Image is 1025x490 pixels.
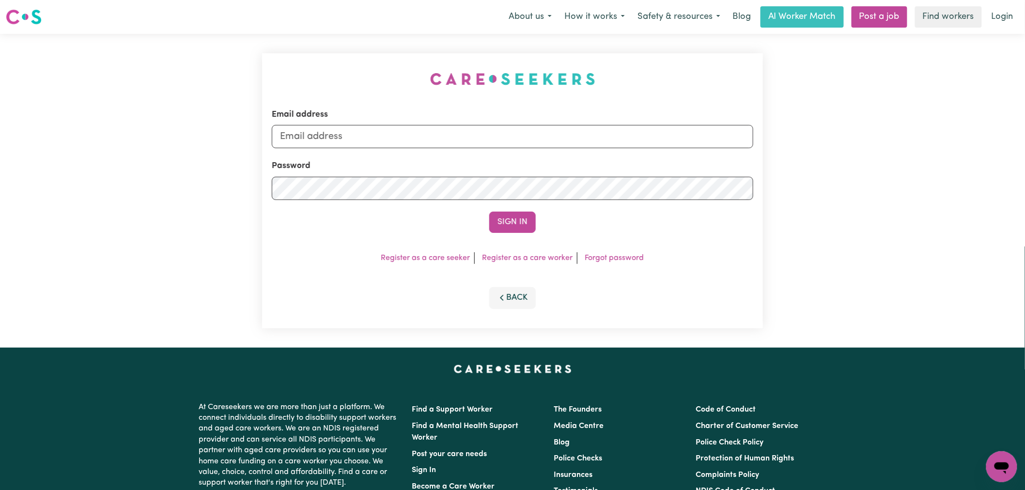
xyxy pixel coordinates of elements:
[412,450,487,458] a: Post your care needs
[554,455,602,462] a: Police Checks
[381,254,470,262] a: Register as a care seeker
[482,254,573,262] a: Register as a care worker
[696,406,756,413] a: Code of Conduct
[554,439,570,446] a: Blog
[412,466,436,474] a: Sign In
[412,422,518,442] a: Find a Mental Health Support Worker
[272,125,753,148] input: Email address
[986,6,1019,28] a: Login
[696,439,764,446] a: Police Check Policy
[489,287,536,308] button: Back
[696,422,799,430] a: Charter of Customer Service
[585,254,644,262] a: Forgot password
[915,6,982,28] a: Find workers
[489,212,536,233] button: Sign In
[558,7,631,27] button: How it works
[554,406,602,413] a: The Founders
[696,471,760,479] a: Complaints Policy
[502,7,558,27] button: About us
[761,6,844,28] a: AI Worker Match
[272,108,328,121] label: Email address
[986,451,1017,482] iframe: Button to launch messaging window
[727,6,757,28] a: Blog
[554,471,592,479] a: Insurances
[6,6,42,28] a: Careseekers logo
[554,422,604,430] a: Media Centre
[852,6,907,28] a: Post a job
[631,7,727,27] button: Safety & resources
[696,455,794,462] a: Protection of Human Rights
[6,8,42,26] img: Careseekers logo
[412,406,493,413] a: Find a Support Worker
[454,365,572,373] a: Careseekers home page
[272,160,311,172] label: Password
